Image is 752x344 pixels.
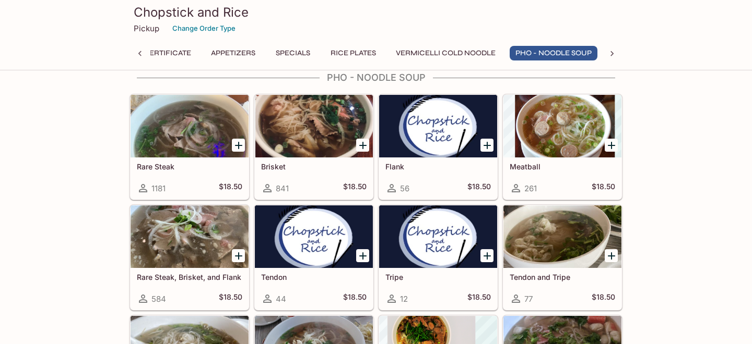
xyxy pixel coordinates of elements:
div: Tendon [255,205,373,268]
a: Flank56$18.50 [379,94,498,200]
button: Appetizers [205,46,261,60]
button: Pho - Noodle Soup [510,46,597,60]
button: Gift Certificate [120,46,197,60]
button: Add Tendon [356,249,369,262]
span: 12 [400,294,408,304]
h4: Pho - Noodle Soup [130,72,622,83]
h5: Tendon [261,273,367,281]
button: Specials [269,46,316,60]
a: Tripe12$18.50 [379,205,498,310]
button: Vermicelli Cold Noodle [390,46,501,60]
div: Flank [379,95,497,157]
button: Add Flank [480,139,494,152]
div: Tripe [379,205,497,268]
h5: Rare Steak, Brisket, and Flank [137,273,242,281]
h5: $18.50 [592,292,615,305]
h5: $18.50 [343,292,367,305]
h3: Chopstick and Rice [134,4,618,20]
h5: Tendon and Tripe [510,273,615,281]
a: Meatball261$18.50 [503,94,622,200]
h5: $18.50 [592,182,615,194]
h5: Meatball [510,162,615,171]
span: 261 [524,183,537,193]
button: Change Order Type [168,20,240,36]
h5: Brisket [261,162,367,171]
span: 584 [151,294,166,304]
button: Add Tendon and Tripe [605,249,618,262]
span: 841 [276,183,289,193]
h5: $18.50 [467,292,491,305]
h5: Flank [385,162,491,171]
h5: $18.50 [467,182,491,194]
div: Rare Steak, Brisket, and Flank [131,205,249,268]
div: Brisket [255,95,373,157]
span: 56 [400,183,409,193]
a: Rare Steak, Brisket, and Flank584$18.50 [130,205,249,310]
button: Rice Plates [325,46,382,60]
div: Rare Steak [131,95,249,157]
h5: Rare Steak [137,162,242,171]
h5: Tripe [385,273,491,281]
span: 1181 [151,183,166,193]
button: Add Brisket [356,139,369,152]
div: Meatball [503,95,621,157]
span: 44 [276,294,286,304]
p: Pickup [134,23,159,33]
a: Tendon and Tripe77$18.50 [503,205,622,310]
h5: $18.50 [219,292,242,305]
div: Tendon and Tripe [503,205,621,268]
button: Add Rare Steak [232,139,245,152]
button: Add Tripe [480,249,494,262]
a: Rare Steak1181$18.50 [130,94,249,200]
button: Add Rare Steak, Brisket, and Flank [232,249,245,262]
a: Brisket841$18.50 [254,94,373,200]
span: 77 [524,294,533,304]
button: Add Meatball [605,139,618,152]
h5: $18.50 [219,182,242,194]
a: Tendon44$18.50 [254,205,373,310]
h5: $18.50 [343,182,367,194]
